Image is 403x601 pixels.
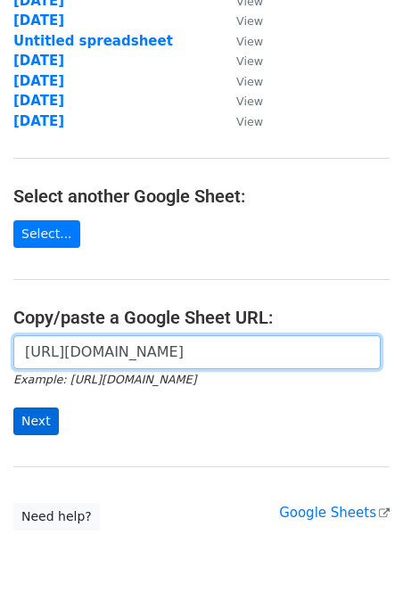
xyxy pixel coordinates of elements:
[279,505,390,521] a: Google Sheets
[218,93,263,109] a: View
[236,35,263,48] small: View
[218,53,263,69] a: View
[13,185,390,207] h4: Select another Google Sheet:
[13,335,381,369] input: Paste your Google Sheet URL here
[236,115,263,128] small: View
[13,73,64,89] a: [DATE]
[236,95,263,108] small: View
[218,33,263,49] a: View
[13,408,59,435] input: Next
[13,93,64,109] a: [DATE]
[218,73,263,89] a: View
[13,307,390,328] h4: Copy/paste a Google Sheet URL:
[218,113,263,129] a: View
[236,75,263,88] small: View
[236,54,263,68] small: View
[218,12,263,29] a: View
[13,503,100,531] a: Need help?
[13,373,196,386] small: Example: [URL][DOMAIN_NAME]
[314,515,403,601] iframe: Chat Widget
[13,53,64,69] a: [DATE]
[236,14,263,28] small: View
[13,12,64,29] a: [DATE]
[13,220,80,248] a: Select...
[13,33,173,49] a: Untitled spreadsheet
[13,113,64,129] a: [DATE]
